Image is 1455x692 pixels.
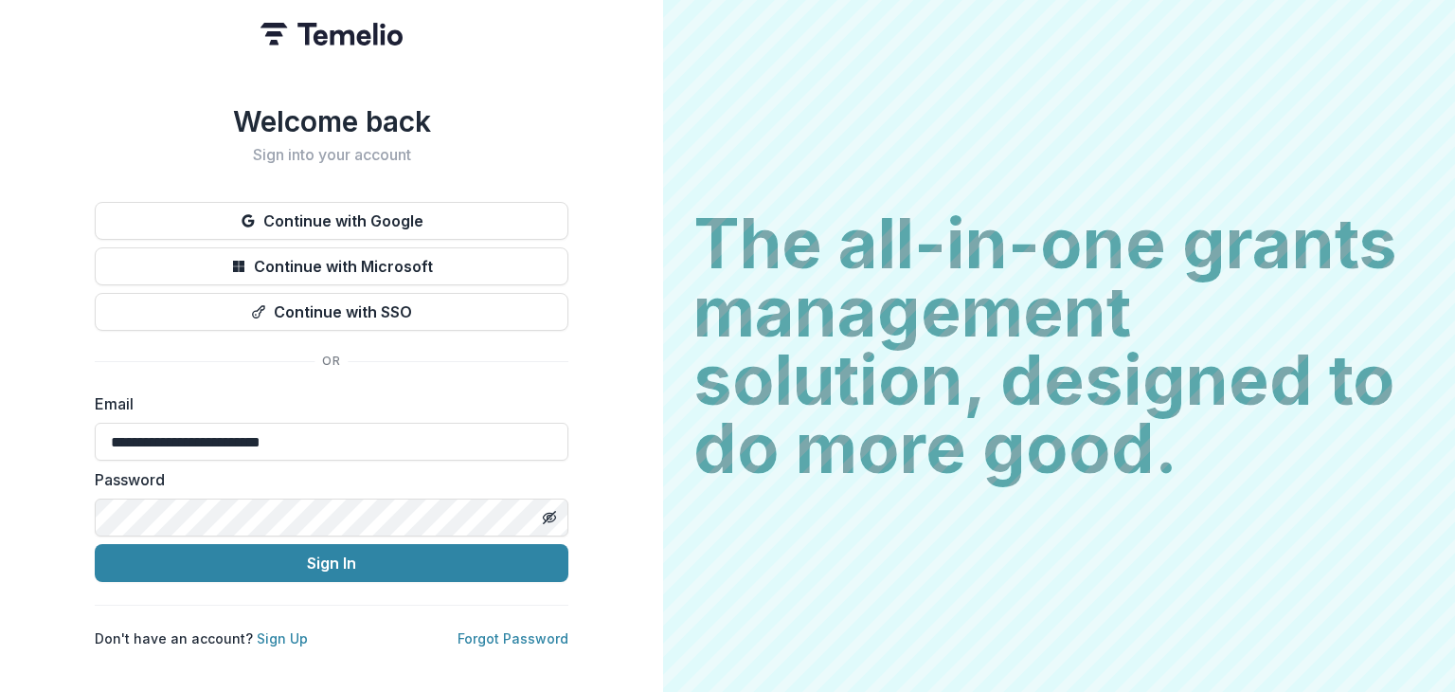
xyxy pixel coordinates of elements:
button: Sign In [95,544,568,582]
h2: Sign into your account [95,146,568,164]
label: Password [95,468,557,491]
img: Temelio [260,23,403,46]
button: Continue with SSO [95,293,568,331]
a: Sign Up [257,630,308,646]
keeper-lock: Open Keeper Popup [530,430,553,453]
label: Email [95,392,557,415]
h1: Welcome back [95,104,568,138]
button: Continue with Google [95,202,568,240]
button: Continue with Microsoft [95,247,568,285]
p: Don't have an account? [95,628,308,648]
